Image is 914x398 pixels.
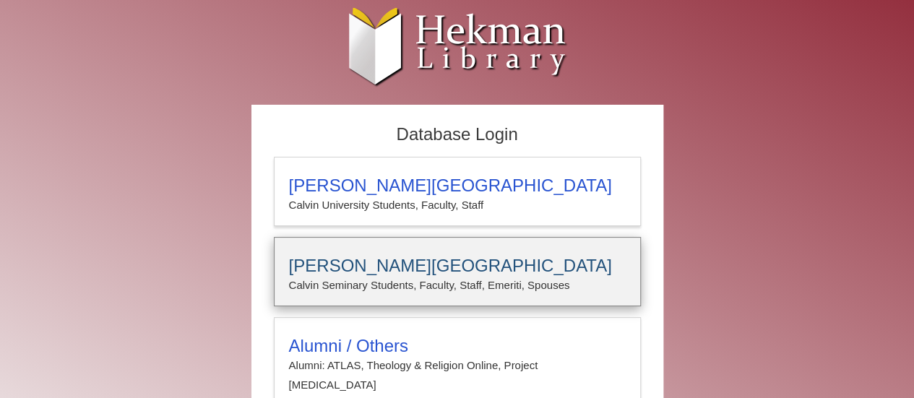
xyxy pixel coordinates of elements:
h3: [PERSON_NAME][GEOGRAPHIC_DATA] [289,256,626,276]
h2: Database Login [267,120,648,150]
p: Calvin Seminary Students, Faculty, Staff, Emeriti, Spouses [289,276,626,295]
h3: [PERSON_NAME][GEOGRAPHIC_DATA] [289,176,626,196]
summary: Alumni / OthersAlumni: ATLAS, Theology & Religion Online, Project [MEDICAL_DATA] [289,336,626,394]
p: Calvin University Students, Faculty, Staff [289,196,626,215]
p: Alumni: ATLAS, Theology & Religion Online, Project [MEDICAL_DATA] [289,356,626,394]
h3: Alumni / Others [289,336,626,356]
a: [PERSON_NAME][GEOGRAPHIC_DATA]Calvin Seminary Students, Faculty, Staff, Emeriti, Spouses [274,237,641,306]
a: [PERSON_NAME][GEOGRAPHIC_DATA]Calvin University Students, Faculty, Staff [274,157,641,226]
